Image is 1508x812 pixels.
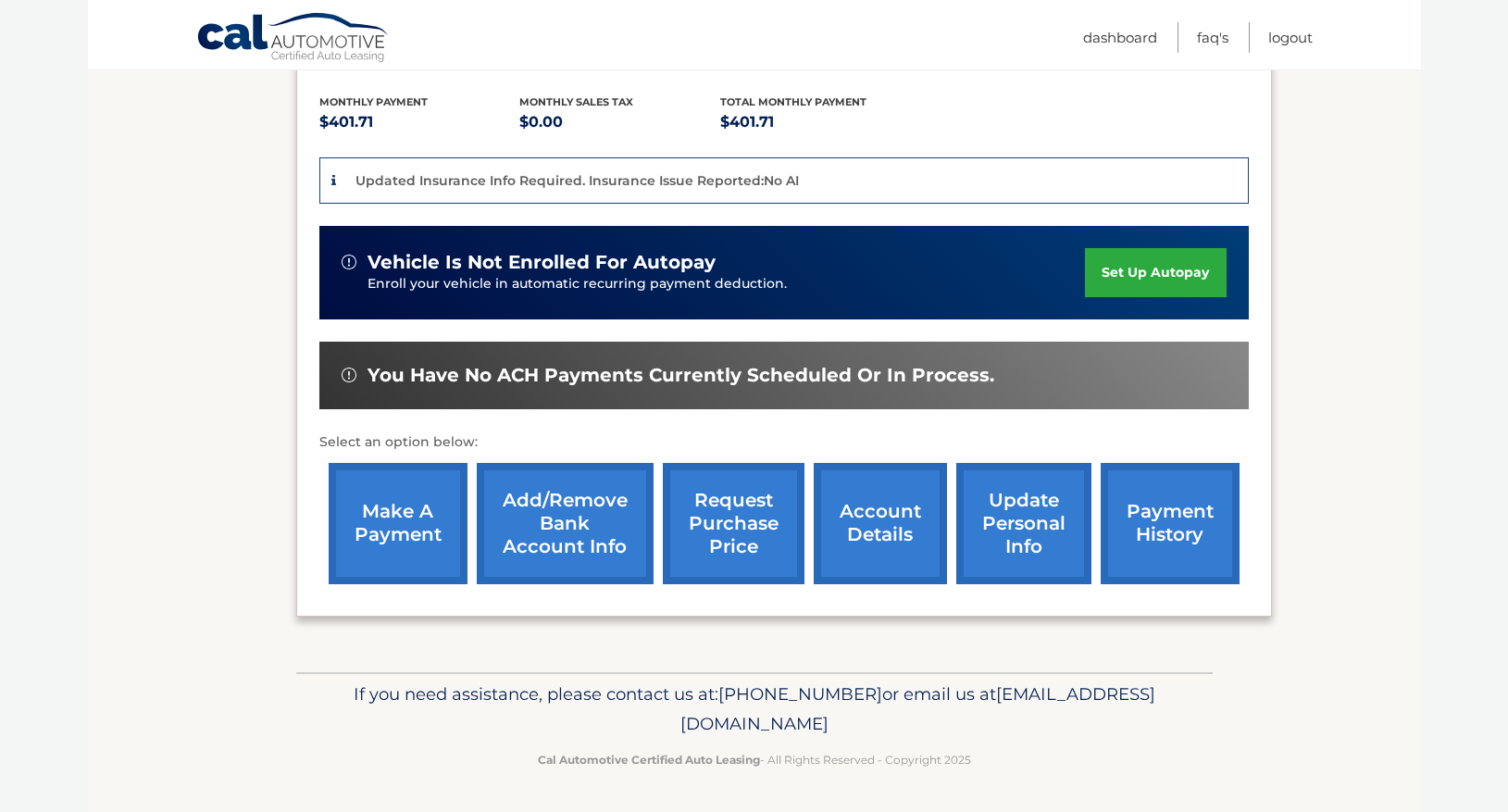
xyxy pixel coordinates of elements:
[720,109,921,135] p: $401.71
[342,368,356,382] img: alert-white.svg
[538,753,760,767] strong: Cal Automotive Certified Auto Leasing
[319,109,520,135] p: $401.71
[1083,22,1157,53] a: Dashboard
[319,431,1249,454] p: Select an option below:
[368,251,716,274] span: vehicle is not enrolled for autopay
[956,463,1091,584] a: update personal info
[1085,248,1226,297] a: set up autopay
[342,255,356,269] img: alert-white.svg
[308,750,1201,769] p: - All Rights Reserved - Copyright 2025
[329,463,467,584] a: make a payment
[196,12,391,66] a: Cal Automotive
[718,683,882,705] span: [PHONE_NUMBER]
[519,95,633,108] span: Monthly sales Tax
[814,463,947,584] a: account details
[477,463,654,584] a: Add/Remove bank account info
[1197,22,1228,53] a: FAQ's
[368,274,1086,294] p: Enroll your vehicle in automatic recurring payment deduction.
[355,172,799,189] p: Updated Insurance Info Required. Insurance Issue Reported:No AI
[319,95,428,108] span: Monthly Payment
[368,364,994,387] span: You have no ACH payments currently scheduled or in process.
[1101,463,1240,584] a: payment history
[663,463,804,584] a: request purchase price
[1268,22,1313,53] a: Logout
[519,109,720,135] p: $0.00
[308,680,1201,739] p: If you need assistance, please contact us at: or email us at
[720,95,866,108] span: Total Monthly Payment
